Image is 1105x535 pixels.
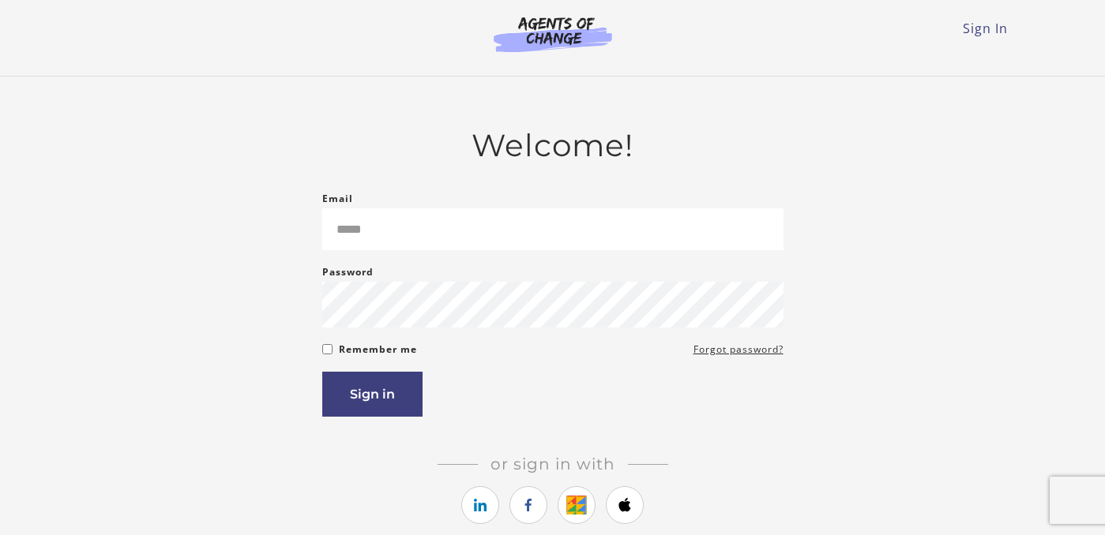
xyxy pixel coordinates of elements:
a: Forgot password? [693,340,784,359]
label: Remember me [339,340,417,359]
button: Sign in [322,372,423,417]
span: Or sign in with [478,455,628,473]
img: Agents of Change Logo [477,16,629,52]
a: Sign In [963,20,1008,37]
h2: Welcome! [322,127,784,164]
a: https://courses.thinkific.com/users/auth/google?ss%5Breferral%5D=&ss%5Buser_return_to%5D=&ss%5Bvi... [558,486,596,524]
a: https://courses.thinkific.com/users/auth/linkedin?ss%5Breferral%5D=&ss%5Buser_return_to%5D=&ss%5B... [461,486,499,524]
a: https://courses.thinkific.com/users/auth/facebook?ss%5Breferral%5D=&ss%5Buser_return_to%5D=&ss%5B... [509,486,547,524]
a: https://courses.thinkific.com/users/auth/apple?ss%5Breferral%5D=&ss%5Buser_return_to%5D=&ss%5Bvis... [606,486,644,524]
label: Email [322,189,353,208]
label: Password [322,263,374,282]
